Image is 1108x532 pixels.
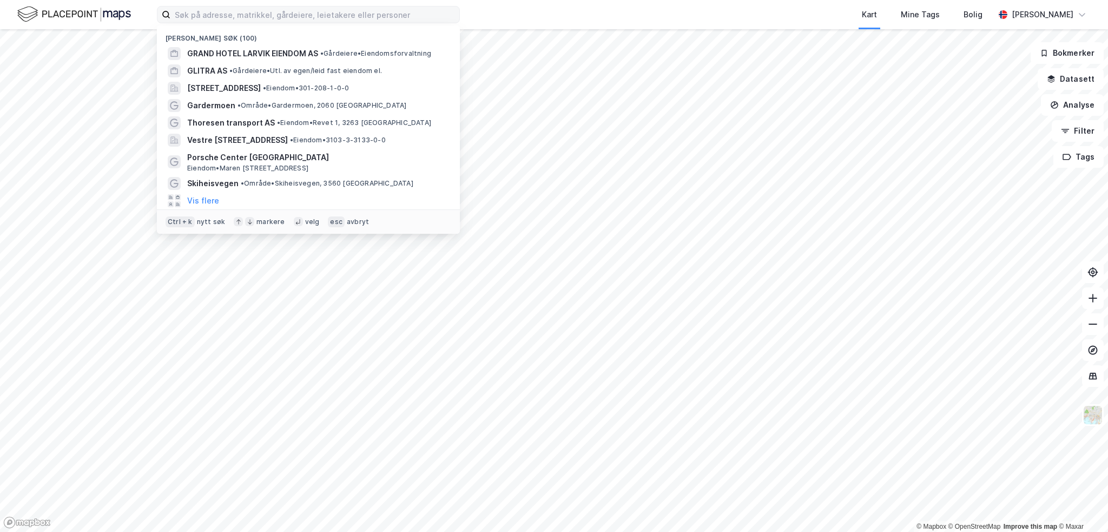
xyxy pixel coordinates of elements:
[170,6,459,23] input: Søk på adresse, matrikkel, gårdeiere, leietakere eller personer
[241,179,413,188] span: Område • Skiheisvegen, 3560 [GEOGRAPHIC_DATA]
[229,67,382,75] span: Gårdeiere • Utl. av egen/leid fast eiendom el.
[328,216,345,227] div: esc
[1004,523,1057,530] a: Improve this map
[1038,68,1104,90] button: Datasett
[320,49,431,58] span: Gårdeiere • Eiendomsforvaltning
[1054,480,1108,532] div: Kontrollprogram for chat
[187,151,447,164] span: Porsche Center [GEOGRAPHIC_DATA]
[187,134,288,147] span: Vestre [STREET_ADDRESS]
[948,523,1001,530] a: OpenStreetMap
[187,177,239,190] span: Skiheisvegen
[187,164,308,173] span: Eiendom • Maren [STREET_ADDRESS]
[862,8,877,21] div: Kart
[305,218,320,226] div: velg
[187,82,261,95] span: [STREET_ADDRESS]
[1031,42,1104,64] button: Bokmerker
[901,8,940,21] div: Mine Tags
[263,84,266,92] span: •
[1052,120,1104,142] button: Filter
[1041,94,1104,116] button: Analyse
[3,516,51,529] a: Mapbox homepage
[1054,480,1108,532] iframe: Chat Widget
[290,136,386,145] span: Eiendom • 3103-3-3133-0-0
[1083,405,1103,425] img: Z
[256,218,285,226] div: markere
[187,194,219,207] button: Vis flere
[241,179,244,187] span: •
[238,101,406,110] span: Område • Gardermoen, 2060 [GEOGRAPHIC_DATA]
[277,119,280,127] span: •
[187,99,235,112] span: Gardermoen
[1012,8,1073,21] div: [PERSON_NAME]
[320,49,324,57] span: •
[347,218,369,226] div: avbryt
[263,84,349,93] span: Eiendom • 301-208-1-0-0
[166,216,195,227] div: Ctrl + k
[277,119,431,127] span: Eiendom • Revet 1, 3263 [GEOGRAPHIC_DATA]
[187,116,275,129] span: Thoresen transport AS
[238,101,241,109] span: •
[187,64,227,77] span: GLITRA AS
[916,523,946,530] a: Mapbox
[157,25,460,45] div: [PERSON_NAME] søk (100)
[964,8,982,21] div: Bolig
[187,47,318,60] span: GRAND HOTEL LARVIK EIENDOM AS
[17,5,131,24] img: logo.f888ab2527a4732fd821a326f86c7f29.svg
[1053,146,1104,168] button: Tags
[229,67,233,75] span: •
[290,136,293,144] span: •
[197,218,226,226] div: nytt søk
